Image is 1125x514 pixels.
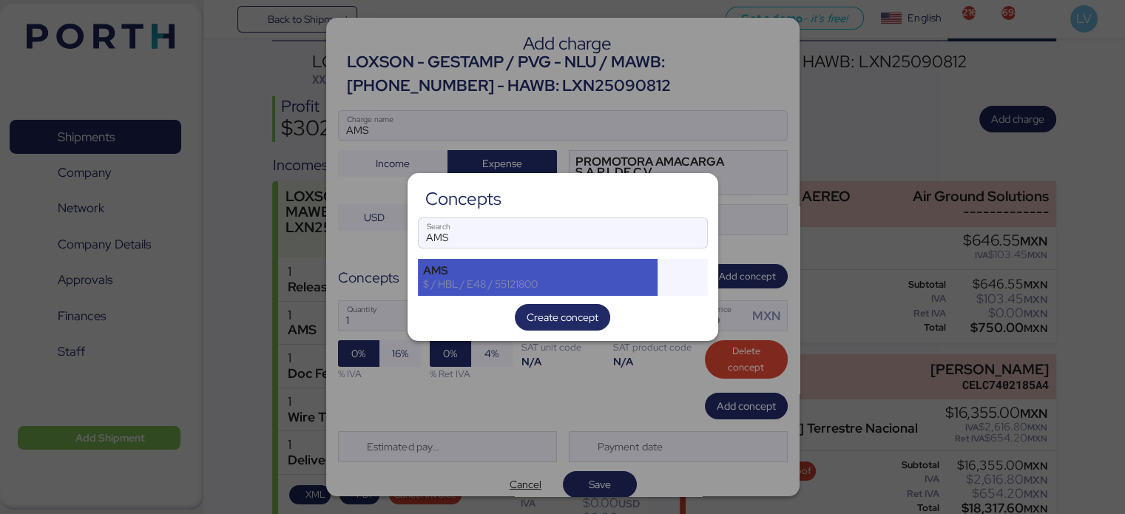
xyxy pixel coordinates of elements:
input: Search [419,218,707,248]
span: Create concept [527,308,598,326]
div: Concepts [425,192,501,206]
button: Create concept [515,304,610,331]
div: AMS [423,264,653,277]
div: $ / HBL / E48 / 55121800 [423,277,653,291]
